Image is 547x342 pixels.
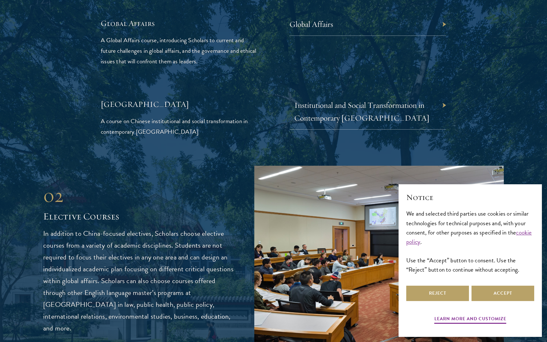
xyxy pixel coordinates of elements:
a: cookie policy [406,228,532,246]
p: A Global Affairs course, introducing Scholars to current and future challenges in global affairs,... [101,35,258,67]
p: A course on Chinese institutional and social transformation in contemporary [GEOGRAPHIC_DATA] [101,116,258,137]
a: Global Affairs [289,19,333,29]
p: In addition to China-focused electives, Scholars choose elective courses from a variety of academ... [43,228,235,334]
button: Accept [472,286,534,301]
button: Reject [406,286,469,301]
button: Learn more and customize [434,315,506,325]
div: 02 [43,184,235,207]
h2: Elective Courses [43,210,235,223]
div: We and selected third parties use cookies or similar technologies for technical purposes and, wit... [406,209,534,274]
h5: [GEOGRAPHIC_DATA] [101,99,258,110]
a: Institutional and Social Transformation in Contemporary [GEOGRAPHIC_DATA] [294,100,430,123]
h5: Global Affairs [101,18,258,29]
h2: Notice [406,192,534,203]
